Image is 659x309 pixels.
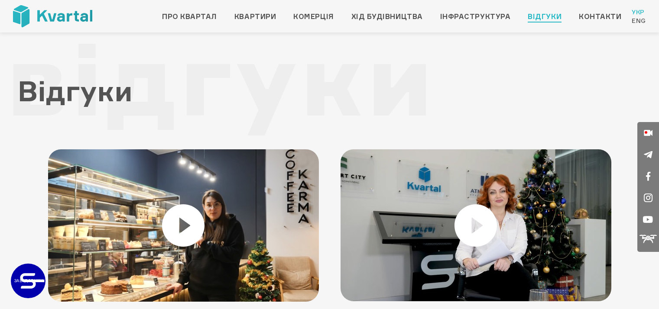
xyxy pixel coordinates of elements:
a: Укр [632,8,646,16]
text: ЗАБУДОВНИК [15,278,43,283]
a: Хід будівництва [351,11,423,22]
a: Контакти [579,11,621,22]
img: Kvartal [13,5,92,27]
a: ЗАБУДОВНИК [11,264,45,298]
a: Комерція [293,11,334,22]
a: Eng [632,16,646,25]
a: Інфраструктура [440,11,511,22]
a: Квартири [234,11,276,22]
a: Відгуки [528,11,562,22]
a: Про квартал [162,11,217,22]
h1: Відгуки [18,76,642,106]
